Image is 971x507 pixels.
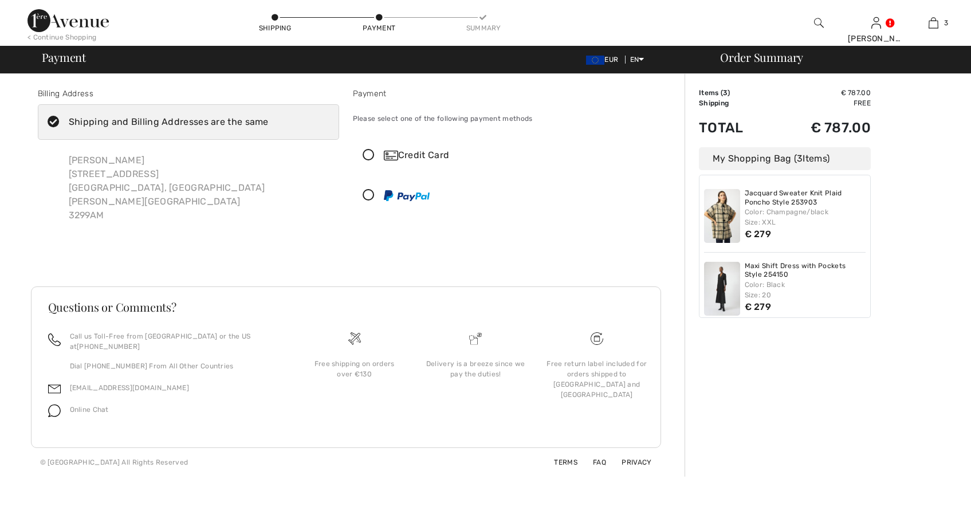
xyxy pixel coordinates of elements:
a: [PHONE_NUMBER] [77,343,140,351]
p: Call us Toll-Free from [GEOGRAPHIC_DATA] or the US at [70,331,280,352]
span: 3 [797,153,803,164]
img: PayPal [384,190,430,201]
img: Free shipping on orders over &#8364;130 [591,332,603,345]
div: Summary [466,23,501,33]
iframe: Find more information here [757,179,971,507]
img: My Bag [929,16,938,30]
img: Credit Card [384,151,398,160]
td: € 787.00 [772,108,871,147]
div: Payment [353,88,654,100]
h3: Questions or Comments? [48,301,644,313]
img: 1ère Avenue [27,9,109,32]
img: Delivery is a breeze since we pay the duties! [469,332,482,345]
span: EN [630,56,644,64]
div: < Continue Shopping [27,32,97,42]
a: 3 [905,16,961,30]
div: Credit Card [384,148,646,162]
img: My Info [871,16,881,30]
span: 3 [944,18,948,28]
div: Billing Address [38,88,339,100]
div: Shipping [258,23,292,33]
div: My Shopping Bag ( Items) [699,147,871,170]
div: Payment [362,23,396,33]
img: Free shipping on orders over &#8364;130 [348,332,361,345]
span: Online Chat [70,406,109,414]
div: [PERSON_NAME] [STREET_ADDRESS] [GEOGRAPHIC_DATA], [GEOGRAPHIC_DATA][PERSON_NAME][GEOGRAPHIC_DATA]... [60,144,339,231]
a: Sign In [871,17,881,28]
img: search the website [814,16,824,30]
a: [EMAIL_ADDRESS][DOMAIN_NAME] [70,384,189,392]
img: Jacquard Sweater Knit Plaid Poncho Style 253903 [704,189,740,243]
div: Shipping and Billing Addresses are the same [69,115,269,129]
p: Dial [PHONE_NUMBER] From All Other Countries [70,361,280,371]
td: Total [699,108,772,147]
div: Color: Champagne/black Size: XXL [745,207,866,227]
span: € 279 [745,229,772,239]
span: EUR [586,56,623,64]
a: Privacy [608,458,651,466]
a: Terms [540,458,577,466]
span: 3 [723,89,728,97]
div: © [GEOGRAPHIC_DATA] All Rights Reserved [40,457,188,467]
div: [PERSON_NAME] [848,33,904,45]
img: Maxi Shift Dress with Pockets Style 254150 [704,262,740,316]
img: call [48,333,61,346]
a: FAQ [579,458,606,466]
img: Euro [586,56,604,65]
div: Order Summary [706,52,964,63]
img: email [48,383,61,395]
img: chat [48,404,61,417]
div: Free shipping on orders over €130 [303,359,406,379]
div: Delivery is a breeze since we pay the duties! [424,359,527,379]
a: Maxi Shift Dress with Pockets Style 254150 [745,262,866,280]
div: Free return label included for orders shipped to [GEOGRAPHIC_DATA] and [GEOGRAPHIC_DATA] [545,359,648,400]
a: Jacquard Sweater Knit Plaid Poncho Style 253903 [745,189,866,207]
span: Payment [42,52,86,63]
div: Please select one of the following payment methods [353,104,654,133]
span: € 279 [745,301,772,312]
td: € 787.00 [772,88,871,98]
td: Items ( ) [699,88,772,98]
td: Shipping [699,98,772,108]
td: Free [772,98,871,108]
div: Color: Black Size: 20 [745,280,866,300]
